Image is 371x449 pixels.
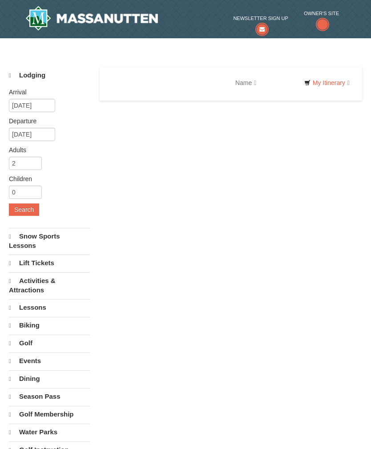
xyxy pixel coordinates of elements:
a: Biking [9,317,90,334]
a: Activities & Attractions [9,272,90,298]
a: Golf [9,335,90,352]
label: Departure [9,117,83,125]
a: Newsletter Sign Up [233,14,288,32]
a: Lessons [9,299,90,316]
a: Owner's Site [304,9,339,32]
label: Children [9,174,83,183]
span: Owner's Site [304,9,339,18]
img: Massanutten Resort Logo [25,6,158,31]
a: Name [229,74,263,92]
span: Newsletter Sign Up [233,14,288,23]
a: Lift Tickets [9,255,90,271]
a: Water Parks [9,424,90,441]
button: Search [9,203,39,216]
a: Season Pass [9,388,90,405]
a: Snow Sports Lessons [9,228,90,254]
label: Adults [9,146,83,154]
a: Events [9,352,90,369]
a: My Itinerary [298,76,355,89]
label: Arrival [9,88,83,97]
a: Dining [9,370,90,387]
a: Golf Membership [9,406,90,423]
a: Lodging [9,67,90,84]
a: Massanutten Resort [25,6,158,31]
